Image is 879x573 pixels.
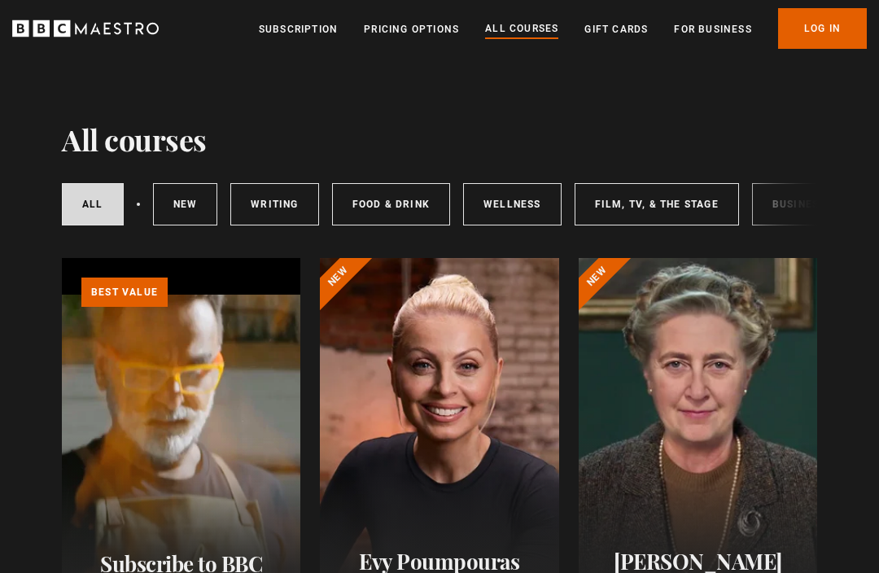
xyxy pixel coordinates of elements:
a: Film, TV, & The Stage [575,183,739,225]
nav: Primary [259,8,867,49]
a: All [62,183,124,225]
a: Subscription [259,21,338,37]
p: Best value [81,278,168,307]
a: For business [674,21,751,37]
a: Writing [230,183,318,225]
a: Wellness [463,183,562,225]
h1: All courses [62,122,207,156]
a: All Courses [485,20,558,38]
svg: BBC Maestro [12,16,159,41]
a: Gift Cards [584,21,648,37]
a: New [153,183,218,225]
a: Log In [778,8,867,49]
a: Pricing Options [364,21,459,37]
a: Food & Drink [332,183,450,225]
